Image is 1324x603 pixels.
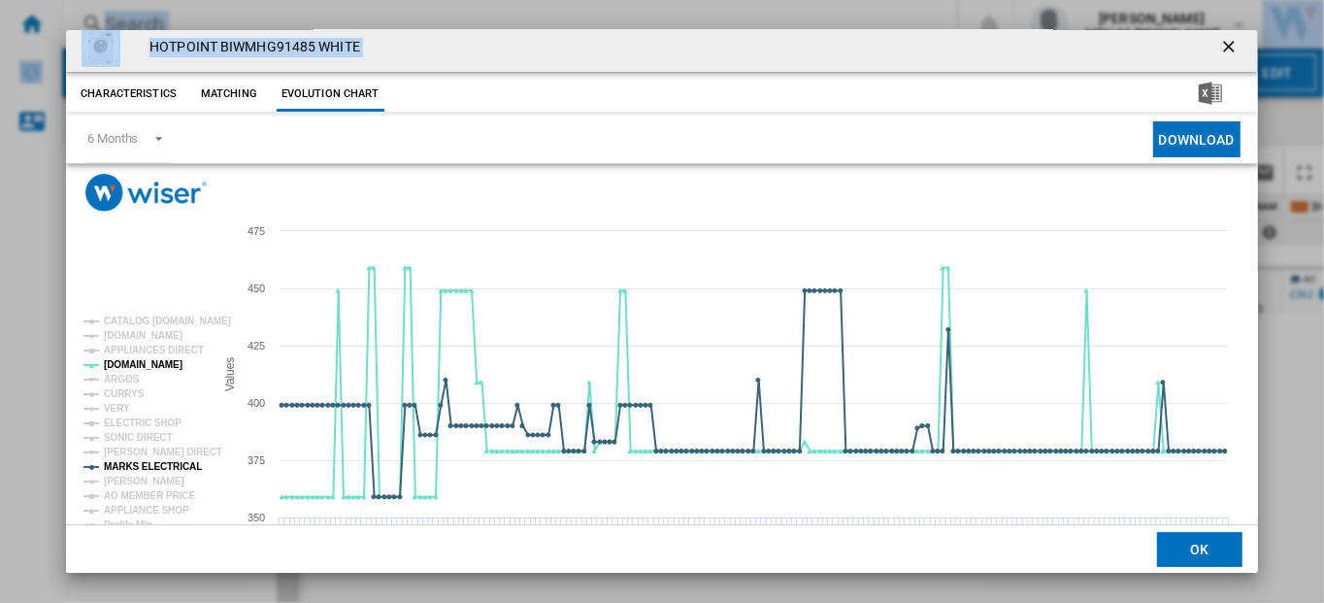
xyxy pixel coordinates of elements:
[104,418,182,428] tspan: ELECTRIC SHOP
[223,357,237,391] tspan: Values
[248,225,265,237] tspan: 475
[277,77,384,112] button: Evolution chart
[248,454,265,466] tspan: 375
[104,403,130,414] tspan: VERY
[248,283,265,294] tspan: 450
[104,432,172,443] tspan: SONIC DIRECT
[1199,82,1222,105] img: excel-24x24.png
[248,512,265,523] tspan: 350
[186,77,272,112] button: Matching
[104,316,231,326] tspan: CATALOG [DOMAIN_NAME]
[66,30,1258,573] md-dialog: Product popup
[104,345,204,355] tspan: APPLIANCES DIRECT
[248,340,265,352] tspan: 425
[104,519,152,530] tspan: Profile Min
[104,374,140,385] tspan: ARGOS
[104,330,182,341] tspan: [DOMAIN_NAME]
[104,505,189,516] tspan: APPLIANCE SHOP
[104,388,145,399] tspan: CURRYS
[1168,77,1253,112] button: Download in Excel
[82,28,120,67] img: biwmhg91485.jpg
[85,174,207,212] img: logo_wiser_300x94.png
[140,38,360,57] h4: HOTPOINT BIWMHG91485 WHITE
[76,77,182,112] button: Characteristics
[1157,531,1242,566] button: OK
[104,476,184,486] tspan: [PERSON_NAME]
[104,490,195,501] tspan: AO MEMBER PRICE
[104,447,222,457] tspan: [PERSON_NAME] DIRECT
[87,131,138,146] div: 6 Months
[1219,37,1242,60] ng-md-icon: getI18NText('BUTTONS.CLOSE_DIALOG')
[104,461,202,472] tspan: MARKS ELECTRICAL
[248,397,265,409] tspan: 400
[1211,28,1250,67] button: getI18NText('BUTTONS.CLOSE_DIALOG')
[1153,121,1241,157] button: Download
[104,359,182,370] tspan: [DOMAIN_NAME]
